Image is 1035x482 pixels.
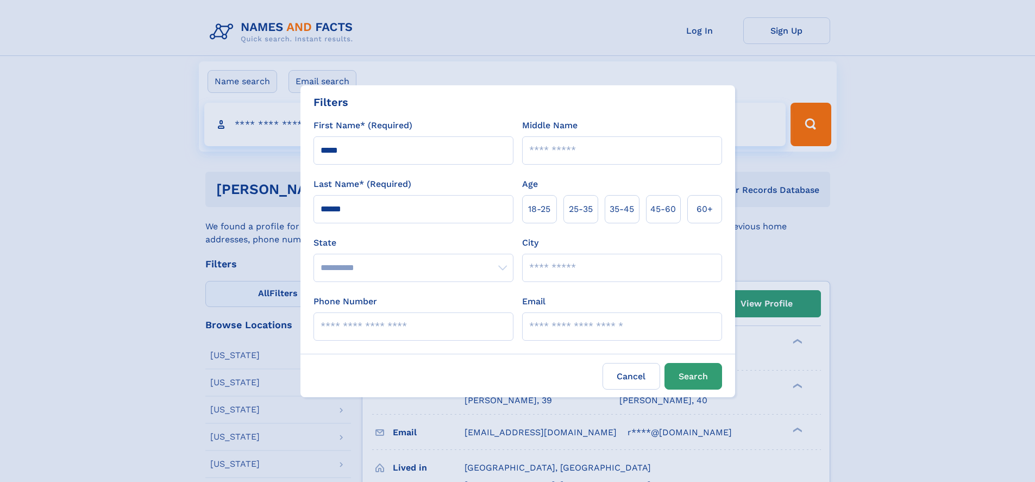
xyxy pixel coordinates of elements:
label: Age [522,178,538,191]
label: Middle Name [522,119,578,132]
label: Phone Number [313,295,377,308]
label: Last Name* (Required) [313,178,411,191]
label: Cancel [603,363,660,390]
label: First Name* (Required) [313,119,412,132]
span: 35‑45 [610,203,634,216]
span: 18‑25 [528,203,550,216]
label: State [313,236,513,249]
div: Filters [313,94,348,110]
span: 60+ [697,203,713,216]
label: City [522,236,538,249]
button: Search [664,363,722,390]
label: Email [522,295,545,308]
span: 25‑35 [569,203,593,216]
span: 45‑60 [650,203,676,216]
